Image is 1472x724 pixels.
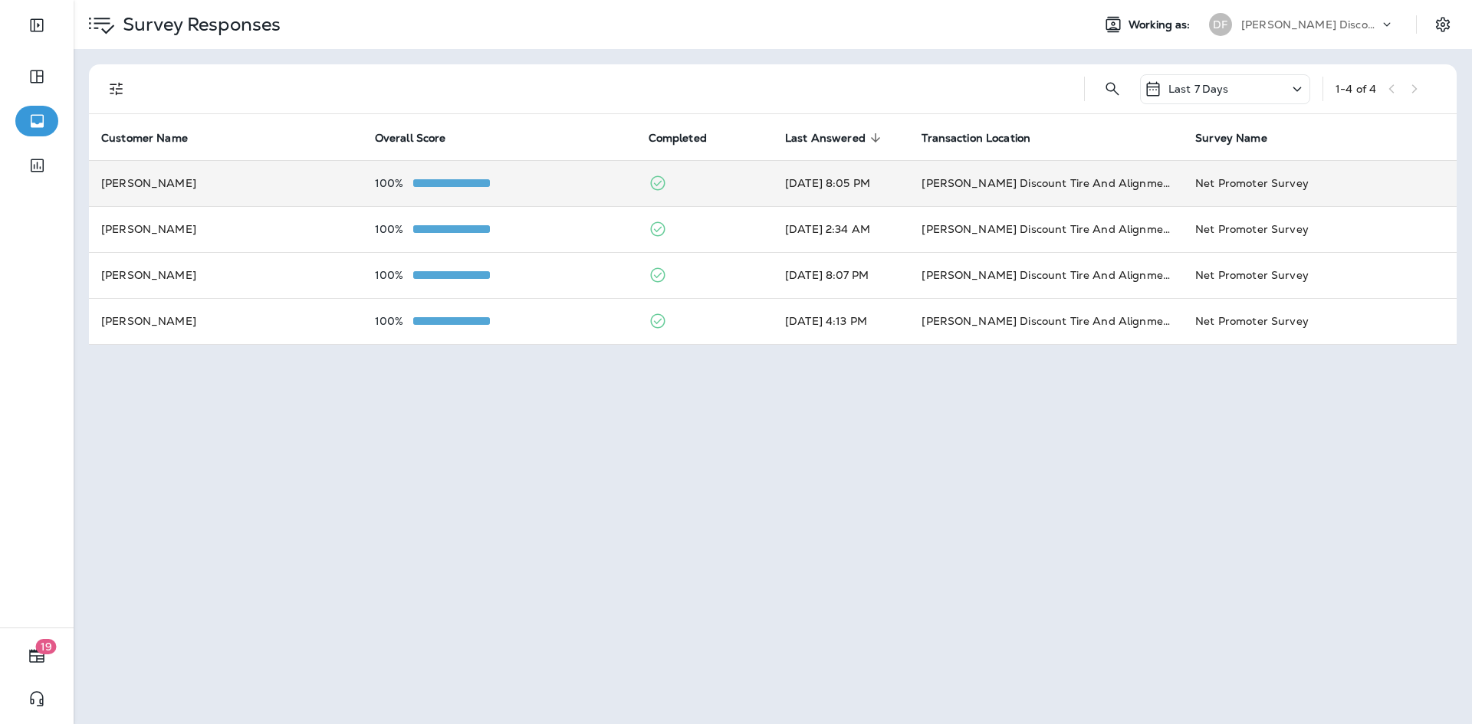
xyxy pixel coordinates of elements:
[1336,83,1376,95] div: 1 - 4 of 4
[649,131,727,145] span: Completed
[1183,252,1457,298] td: Net Promoter Survey
[1183,206,1457,252] td: Net Promoter Survey
[15,640,58,671] button: 19
[922,131,1050,145] span: Transaction Location
[1195,131,1287,145] span: Survey Name
[375,269,413,281] p: 100%
[15,10,58,41] button: Expand Sidebar
[649,132,707,145] span: Completed
[909,206,1183,252] td: [PERSON_NAME] Discount Tire And Alignment - [GEOGRAPHIC_DATA] ([STREET_ADDRESS])
[89,206,363,252] td: [PERSON_NAME]
[101,131,208,145] span: Customer Name
[773,206,909,252] td: [DATE] 2:34 AM
[785,132,866,145] span: Last Answered
[375,223,413,235] p: 100%
[773,160,909,206] td: [DATE] 8:05 PM
[36,639,57,654] span: 19
[89,298,363,344] td: [PERSON_NAME]
[1209,13,1232,36] div: DF
[773,252,909,298] td: [DATE] 8:07 PM
[1097,74,1128,104] button: Search Survey Responses
[1183,298,1457,344] td: Net Promoter Survey
[1195,132,1267,145] span: Survey Name
[101,132,188,145] span: Customer Name
[922,132,1030,145] span: Transaction Location
[101,74,132,104] button: Filters
[909,160,1183,206] td: [PERSON_NAME] Discount Tire And Alignment - [GEOGRAPHIC_DATA] ([STREET_ADDRESS])
[89,252,363,298] td: [PERSON_NAME]
[1241,18,1379,31] p: [PERSON_NAME] Discount Tire & Alignment
[375,132,446,145] span: Overall Score
[89,160,363,206] td: [PERSON_NAME]
[375,315,413,327] p: 100%
[1183,160,1457,206] td: Net Promoter Survey
[785,131,886,145] span: Last Answered
[117,13,281,36] p: Survey Responses
[375,131,466,145] span: Overall Score
[375,177,413,189] p: 100%
[773,298,909,344] td: [DATE] 4:13 PM
[1429,11,1457,38] button: Settings
[909,298,1183,344] td: [PERSON_NAME] Discount Tire And Alignment - [GEOGRAPHIC_DATA] ([STREET_ADDRESS])
[1168,83,1229,95] p: Last 7 Days
[1129,18,1194,31] span: Working as:
[909,252,1183,298] td: [PERSON_NAME] Discount Tire And Alignment - [GEOGRAPHIC_DATA] ([STREET_ADDRESS])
